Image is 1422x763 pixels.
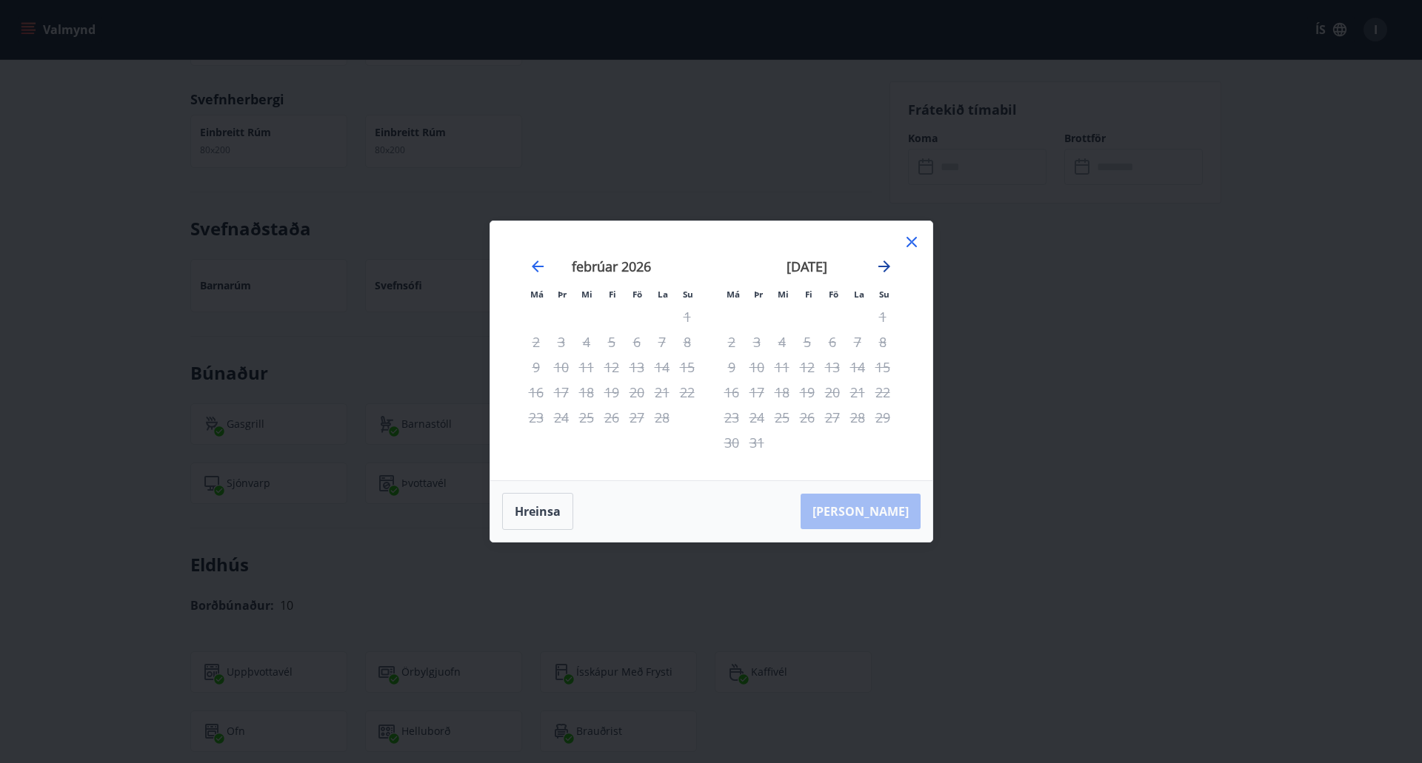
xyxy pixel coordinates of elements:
td: Not available. þriðjudagur, 3. mars 2026 [744,329,770,354]
td: Not available. fimmtudagur, 19. febrúar 2026 [599,380,624,405]
td: Not available. mánudagur, 9. febrúar 2026 [524,354,549,380]
td: Not available. mánudagur, 30. mars 2026 [719,430,744,455]
small: Þr [754,289,763,300]
td: Not available. þriðjudagur, 24. febrúar 2026 [549,405,574,430]
td: Not available. laugardagur, 14. mars 2026 [845,354,870,380]
td: Not available. fimmtudagur, 19. mars 2026 [795,380,820,405]
td: Not available. mánudagur, 23. febrúar 2026 [524,405,549,430]
div: Calendar [508,239,915,463]
small: Má [530,289,544,300]
div: Move forward to switch to the next month. [875,258,893,275]
td: Not available. laugardagur, 28. febrúar 2026 [650,405,675,430]
td: Not available. mánudagur, 16. mars 2026 [719,380,744,405]
small: Su [683,289,693,300]
td: Not available. miðvikudagur, 4. febrúar 2026 [574,329,599,354]
small: Su [879,289,889,300]
td: Not available. fimmtudagur, 12. febrúar 2026 [599,354,624,380]
small: Fi [805,289,812,300]
small: Fö [632,289,642,300]
td: Not available. miðvikudagur, 25. febrúar 2026 [574,405,599,430]
td: Not available. laugardagur, 21. febrúar 2026 [650,380,675,405]
td: Not available. mánudagur, 9. mars 2026 [719,354,744,380]
small: Má [727,289,740,300]
small: Fö [829,289,838,300]
small: Mi [778,289,789,300]
td: Not available. laugardagur, 7. mars 2026 [845,329,870,354]
small: Mi [581,289,592,300]
td: Not available. laugardagur, 21. mars 2026 [845,380,870,405]
td: Not available. sunnudagur, 22. febrúar 2026 [675,380,700,405]
td: Not available. þriðjudagur, 31. mars 2026 [744,430,770,455]
td: Not available. þriðjudagur, 10. mars 2026 [744,354,770,380]
td: Not available. laugardagur, 7. febrúar 2026 [650,329,675,354]
td: Not available. föstudagur, 27. mars 2026 [820,405,845,430]
td: Not available. föstudagur, 27. febrúar 2026 [624,405,650,430]
div: Move backward to switch to the previous month. [529,258,547,275]
td: Not available. miðvikudagur, 11. febrúar 2026 [574,354,599,380]
td: Not available. sunnudagur, 8. mars 2026 [870,329,895,354]
td: Not available. föstudagur, 13. mars 2026 [820,354,845,380]
td: Not available. miðvikudagur, 4. mars 2026 [770,329,795,354]
td: Not available. fimmtudagur, 5. febrúar 2026 [599,329,624,354]
td: Not available. miðvikudagur, 18. febrúar 2026 [574,380,599,405]
td: Not available. föstudagur, 20. mars 2026 [820,380,845,405]
td: Not available. þriðjudagur, 3. febrúar 2026 [549,329,574,354]
small: La [854,289,864,300]
td: Not available. sunnudagur, 1. febrúar 2026 [675,304,700,329]
td: Not available. þriðjudagur, 10. febrúar 2026 [549,354,574,380]
td: Not available. mánudagur, 2. mars 2026 [719,329,744,354]
td: Not available. sunnudagur, 29. mars 2026 [870,405,895,430]
td: Not available. þriðjudagur, 17. febrúar 2026 [549,380,574,405]
strong: [DATE] [787,258,827,275]
small: Þr [558,289,567,300]
td: Not available. sunnudagur, 15. mars 2026 [870,354,895,380]
td: Not available. miðvikudagur, 25. mars 2026 [770,405,795,430]
td: Not available. fimmtudagur, 12. mars 2026 [795,354,820,380]
td: Not available. sunnudagur, 8. febrúar 2026 [675,329,700,354]
td: Not available. þriðjudagur, 24. mars 2026 [744,405,770,430]
td: Not available. föstudagur, 20. febrúar 2026 [624,380,650,405]
td: Not available. laugardagur, 14. febrúar 2026 [650,354,675,380]
td: Not available. mánudagur, 2. febrúar 2026 [524,329,549,354]
td: Not available. sunnudagur, 22. mars 2026 [870,380,895,405]
td: Not available. föstudagur, 6. febrúar 2026 [624,329,650,354]
td: Not available. þriðjudagur, 17. mars 2026 [744,380,770,405]
td: Not available. sunnudagur, 1. mars 2026 [870,304,895,329]
td: Not available. föstudagur, 13. febrúar 2026 [624,354,650,380]
small: Fi [609,289,616,300]
td: Not available. föstudagur, 6. mars 2026 [820,329,845,354]
td: Not available. fimmtudagur, 26. febrúar 2026 [599,405,624,430]
td: Not available. mánudagur, 16. febrúar 2026 [524,380,549,405]
td: Not available. miðvikudagur, 11. mars 2026 [770,354,795,380]
td: Not available. miðvikudagur, 18. mars 2026 [770,380,795,405]
td: Not available. fimmtudagur, 5. mars 2026 [795,329,820,354]
td: Not available. fimmtudagur, 26. mars 2026 [795,405,820,430]
td: Not available. laugardagur, 28. mars 2026 [845,405,870,430]
td: Not available. sunnudagur, 15. febrúar 2026 [675,354,700,380]
small: La [658,289,668,300]
td: Not available. mánudagur, 23. mars 2026 [719,405,744,430]
strong: febrúar 2026 [572,258,651,275]
button: Hreinsa [502,493,573,530]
